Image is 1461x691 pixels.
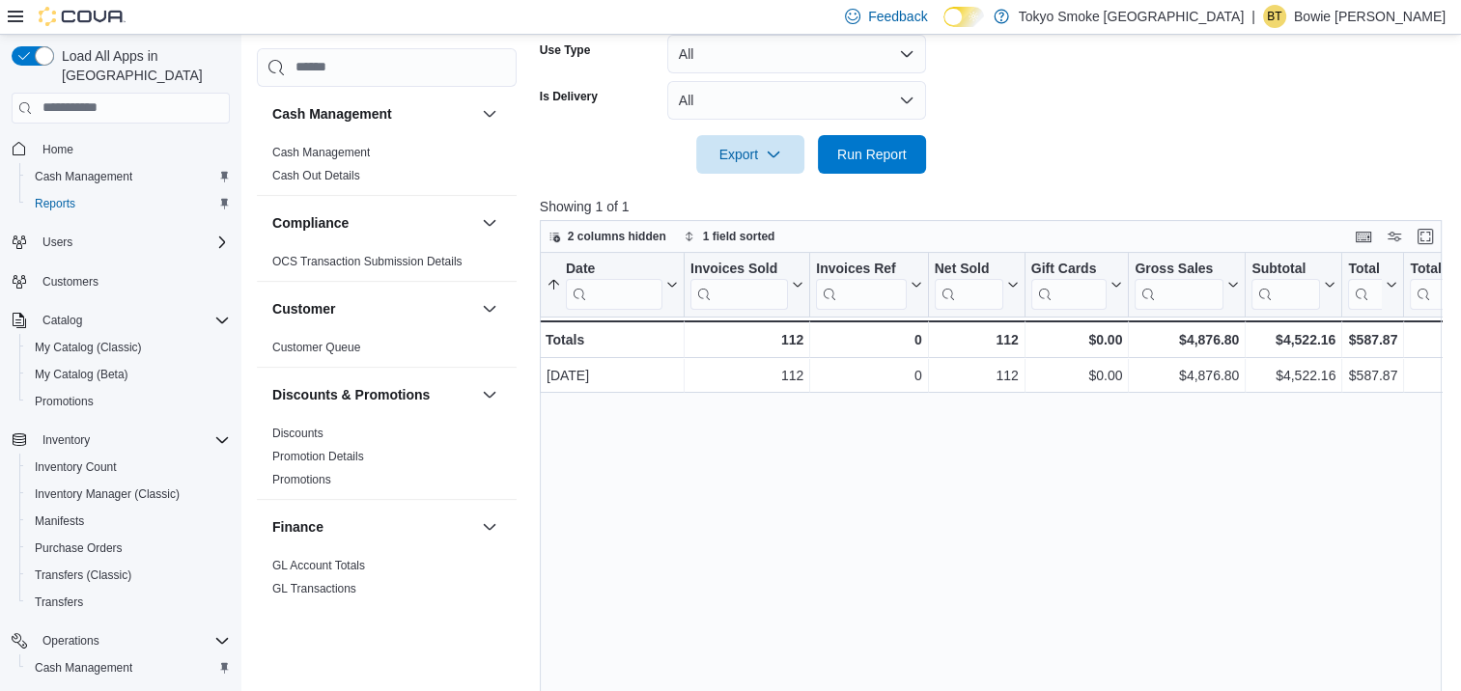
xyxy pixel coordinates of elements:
div: Finance [257,554,517,608]
button: Manifests [19,508,238,535]
button: Inventory Count [19,454,238,481]
div: Customer [257,336,517,367]
a: Inventory Count [27,456,125,479]
button: All [667,35,926,73]
div: Gift Cards [1030,260,1107,278]
a: My Catalog (Classic) [27,336,150,359]
input: Dark Mode [943,7,984,27]
p: Showing 1 of 1 [540,197,1451,216]
div: Discounts & Promotions [257,422,517,499]
button: Catalog [4,307,238,334]
a: OCS Transaction Submission Details [272,255,463,268]
a: My Catalog (Beta) [27,363,136,386]
div: $4,876.80 [1135,364,1239,387]
a: Cash Management [272,146,370,159]
a: Reports [27,192,83,215]
button: Export [696,135,804,174]
div: $587.87 [1348,364,1397,387]
a: Discounts [272,427,323,440]
span: Discounts [272,426,323,441]
button: Compliance [478,211,501,235]
button: Operations [4,627,238,654]
p: Bowie [PERSON_NAME] [1294,5,1446,28]
div: Cash Management [257,141,517,195]
h3: Finance [272,517,323,537]
button: Users [35,231,80,254]
span: Load All Apps in [GEOGRAPHIC_DATA] [54,46,230,85]
button: Cash Management [272,104,474,124]
button: Finance [272,517,474,537]
span: Home [35,137,230,161]
button: Discounts & Promotions [272,385,474,404]
label: Is Delivery [540,89,598,104]
h3: Discounts & Promotions [272,385,430,404]
span: Catalog [42,313,82,328]
div: $4,522.16 [1251,364,1335,387]
span: BT [1267,5,1281,28]
button: Catalog [35,309,90,332]
button: Reports [19,190,238,217]
span: Cash Out Details [272,168,360,183]
button: Inventory Manager (Classic) [19,481,238,508]
span: Home [42,142,73,157]
p: Tokyo Smoke [GEOGRAPHIC_DATA] [1019,5,1245,28]
h3: Cash Management [272,104,392,124]
span: Inventory Manager (Classic) [35,486,180,502]
h3: Compliance [272,213,349,233]
button: Promotions [19,388,238,415]
div: Gross Sales [1135,260,1223,309]
span: Inventory [42,432,90,448]
a: Customer Queue [272,341,360,354]
button: Enter fullscreen [1414,225,1437,248]
span: Promotion Details [272,449,364,464]
button: Run Report [818,135,926,174]
a: Purchase Orders [27,537,130,560]
a: Cash Management [27,165,140,188]
span: Promotions [272,472,331,487]
div: 0 [816,364,921,387]
button: Customer [478,297,501,320]
button: Cash Management [478,102,501,125]
span: My Catalog (Classic) [27,336,230,359]
span: Cash Management [27,656,230,679]
button: Compliance [272,213,474,233]
span: GL Account Totals [272,558,365,573]
div: 0 [816,328,921,351]
button: Operations [35,629,107,652]
div: Totals [546,328,678,351]
div: Gross Sales [1135,260,1223,278]
span: Inventory Count [35,459,117,475]
span: Manifests [27,510,230,533]
span: Promotions [27,390,230,413]
button: Finance [478,515,501,539]
div: Net Sold [934,260,1002,278]
a: Transfers (Classic) [27,564,139,587]
span: Customers [42,274,98,290]
div: $4,876.80 [1135,328,1239,351]
button: My Catalog (Beta) [19,361,238,388]
span: Transfers [27,591,230,614]
span: Reports [27,192,230,215]
a: Transfers [27,591,91,614]
span: Customers [35,269,230,293]
a: Inventory Manager (Classic) [27,483,187,506]
div: $0.00 [1031,364,1123,387]
button: Keyboard shortcuts [1352,225,1375,248]
button: Gross Sales [1135,260,1239,309]
a: Promotion Details [272,450,364,463]
a: Home [35,138,81,161]
span: Cash Management [35,169,132,184]
div: Bowie Thibodeau [1263,5,1286,28]
div: $4,522.16 [1251,328,1335,351]
div: 112 [690,364,803,387]
span: Dark Mode [943,27,944,28]
button: Subtotal [1251,260,1335,309]
div: Date [566,260,662,278]
span: Reports [35,196,75,211]
a: Cash Management [27,656,140,679]
span: My Catalog (Beta) [35,367,128,382]
span: Transfers (Classic) [27,564,230,587]
button: Customer [272,299,474,318]
span: Inventory Manager (Classic) [27,483,230,506]
span: Transfers (Classic) [35,567,131,583]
